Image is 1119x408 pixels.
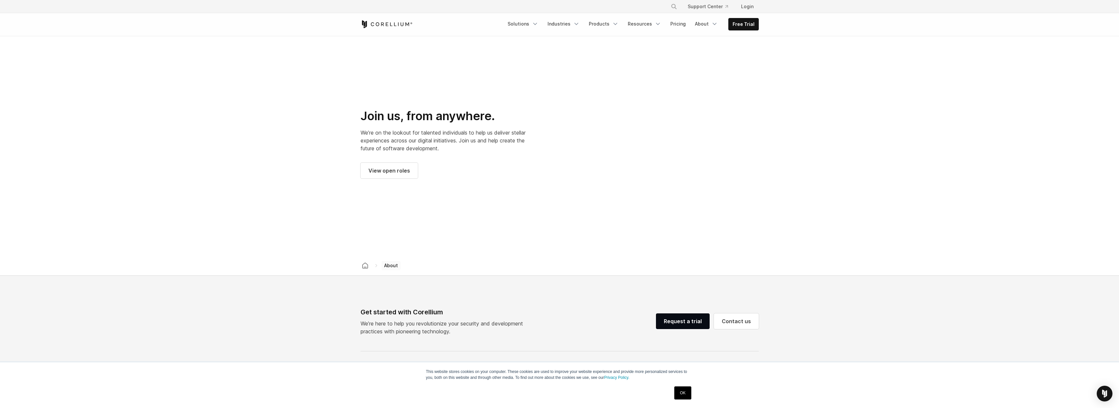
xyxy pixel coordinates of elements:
[544,18,584,30] a: Industries
[674,386,691,399] a: OK
[504,18,759,30] div: Navigation Menu
[361,129,528,152] p: We’re on the lookout for talented individuals to help us deliver stellar experiences across our d...
[1097,386,1112,401] div: Open Intercom Messenger
[361,320,528,335] p: We’re here to help you revolutionize your security and development practices with pioneering tech...
[604,375,629,380] a: Privacy Policy.
[359,261,371,270] a: Corellium home
[504,18,542,30] a: Solutions
[691,18,722,30] a: About
[361,109,528,123] h2: Join us, from anywhere.
[663,1,759,12] div: Navigation Menu
[736,1,759,12] a: Login
[668,1,680,12] button: Search
[361,20,413,28] a: Corellium Home
[382,261,401,270] span: About
[361,307,528,317] div: Get started with Corellium
[368,167,410,175] span: View open roles
[585,18,623,30] a: Products
[729,18,758,30] a: Free Trial
[361,163,418,178] a: View open roles
[666,18,690,30] a: Pricing
[426,369,693,380] p: This website stores cookies on your computer. These cookies are used to improve your website expe...
[624,18,665,30] a: Resources
[714,313,759,329] a: Contact us
[656,313,710,329] a: Request a trial
[682,1,733,12] a: Support Center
